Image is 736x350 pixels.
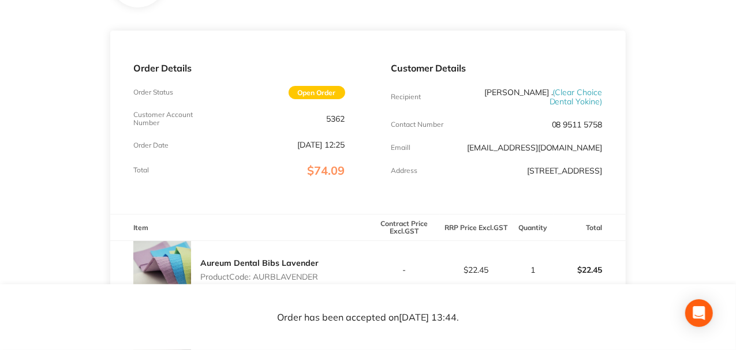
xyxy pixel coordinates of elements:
span: ( Clear Choice Dental Yokine ) [550,87,603,107]
p: Order has been accepted on [DATE] 13:44 . [277,312,459,322]
th: Item [110,214,368,241]
p: Customer Details [391,63,603,73]
p: [STREET_ADDRESS] [527,166,603,175]
p: 08 9511 5758 [552,120,603,129]
span: Open Order [289,86,345,99]
th: Contract Price Excl. GST [368,214,440,241]
p: Product Code: AURBLAVENDER [200,272,319,281]
p: 5362 [327,114,345,123]
p: Address [391,167,418,175]
p: Emaill [391,144,411,152]
a: Aureum Dental Bibs Lavender [200,258,319,268]
p: [PERSON_NAME] . [462,88,603,106]
img: ZzZvYjdmcw [133,241,191,299]
p: Recipient [391,93,421,101]
p: 1 [513,265,552,274]
th: Total [554,214,626,241]
p: Total [133,166,149,174]
th: Quantity [512,214,553,241]
p: Customer Account Number [133,111,204,127]
a: [EMAIL_ADDRESS][DOMAIN_NAME] [467,142,603,153]
div: Open Intercom Messenger [685,299,713,327]
p: [DATE] 12:25 [298,140,345,149]
p: Order Date [133,141,169,149]
p: $22.45 [554,256,625,284]
p: Contact Number [391,121,444,129]
p: Order Details [133,63,345,73]
p: - [369,265,440,274]
span: $74.09 [308,163,345,178]
p: Order Status [133,88,173,96]
th: RRP Price Excl. GST [440,214,512,241]
p: $22.45 [440,265,511,274]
